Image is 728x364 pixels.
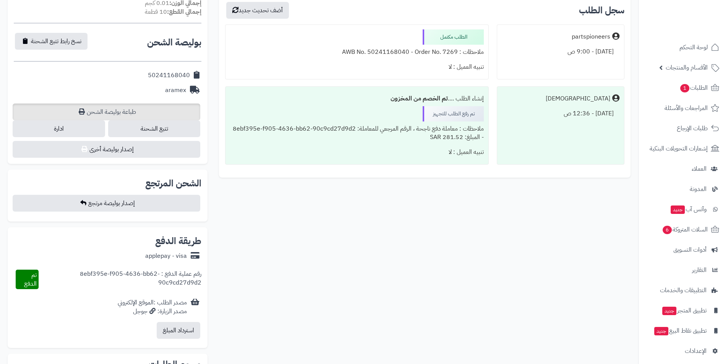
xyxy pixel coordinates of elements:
[643,322,723,340] a: تطبيق نقاط البيعجديد
[643,220,723,239] a: السلات المتروكة6
[654,327,668,335] span: جديد
[31,37,81,46] span: نسخ رابط تتبع الشحنة
[423,106,484,121] div: تم رفع الطلب للتجهيز
[230,45,483,60] div: ملاحظات : AWB No. 50241168040 - Order No. 7269
[660,285,707,296] span: التطبيقات والخدمات
[145,7,201,16] small: 10 قطعة
[671,205,685,214] span: جديد
[643,38,723,57] a: لوحة التحكم
[13,120,105,137] a: ادارة
[643,342,723,360] a: الإعدادات
[502,106,619,121] div: [DATE] - 12:36 ص
[145,179,201,188] h2: الشحن المرتجع
[572,32,610,41] div: partspioneers
[118,298,187,316] div: مصدر الطلب :الموقع الإلكتروني
[650,143,708,154] span: إشعارات التحويلات البنكية
[679,42,708,53] span: لوحة التحكم
[685,346,707,356] span: الإعدادات
[391,94,448,103] b: تم الخصم من المخزون
[690,184,707,194] span: المدونة
[666,62,708,73] span: الأقسام والمنتجات
[643,79,723,97] a: الطلبات1
[680,84,689,92] span: 1
[118,307,187,316] div: مصدر الزيارة: جوجل
[155,236,201,246] h2: طريقة الدفع
[226,2,289,19] button: أضف تحديث جديد
[579,6,624,15] h3: سجل الطلب
[230,121,483,145] div: ملاحظات : معاملة دفع ناجحة ، الرقم المرجعي للمعاملة: 8ebf395e-f905-4636-bb62-90c9cd27d9d2 - المبل...
[643,281,723,299] a: التطبيقات والخدمات
[165,86,186,95] div: aramex
[692,265,707,275] span: التقارير
[546,94,610,103] div: [DEMOGRAPHIC_DATA]
[643,301,723,320] a: تطبيق المتجرجديد
[662,305,707,316] span: تطبيق المتجر
[230,60,483,74] div: تنبيه العميل : لا
[167,7,201,16] strong: إجمالي القطع:
[39,270,201,290] div: رقم عملية الدفع : 8ebf395e-f905-4636-bb62-90c9cd27d9d2
[679,83,708,93] span: الطلبات
[13,195,200,212] button: إصدار بوليصة مرتجع
[423,29,484,45] div: الطلب مكتمل
[665,103,708,113] span: المراجعات والأسئلة
[692,163,707,174] span: العملاء
[663,226,672,234] span: 6
[670,204,707,215] span: وآتس آب
[13,141,200,158] button: إصدار بوليصة أخرى
[643,139,723,158] a: إشعارات التحويلات البنكية
[662,307,676,315] span: جديد
[15,33,88,50] button: نسخ رابط تتبع الشحنة
[643,119,723,138] a: طلبات الإرجاع
[24,270,37,288] span: تم الدفع
[13,104,200,120] a: طباعة بوليصة الشحن
[108,120,201,137] a: تتبع الشحنة
[643,160,723,178] a: العملاء
[643,200,723,218] a: وآتس آبجديد
[673,244,707,255] span: أدوات التسويق
[502,44,619,59] div: [DATE] - 9:00 ص
[157,322,200,339] button: استرداد المبلغ
[643,241,723,259] a: أدوات التسويق
[145,252,187,260] div: applepay - visa
[230,145,483,160] div: تنبيه العميل : لا
[662,224,708,235] span: السلات المتروكة
[676,20,721,36] img: logo-2.png
[230,91,483,106] div: إنشاء الطلب ....
[643,99,723,117] a: المراجعات والأسئلة
[148,71,190,80] div: 50241168040
[643,261,723,279] a: التقارير
[147,38,201,47] h2: بوليصة الشحن
[643,180,723,198] a: المدونة
[653,325,707,336] span: تطبيق نقاط البيع
[677,123,708,134] span: طلبات الإرجاع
